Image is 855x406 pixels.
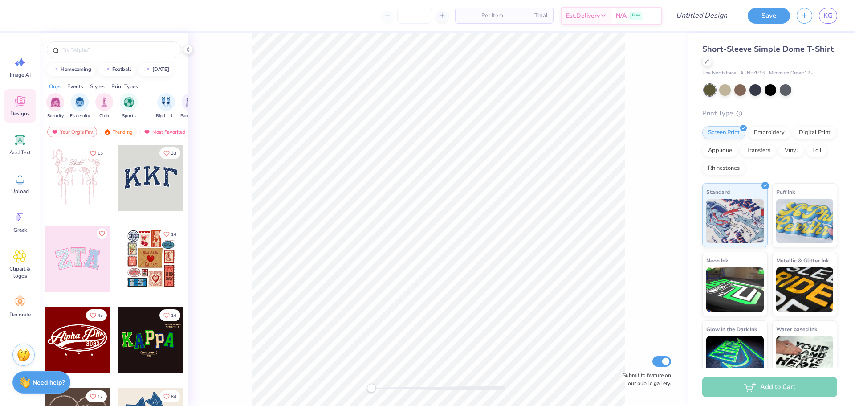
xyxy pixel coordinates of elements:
img: Sorority Image [50,97,61,107]
div: Screen Print [702,126,745,139]
span: – – [461,11,479,21]
img: Fraternity Image [75,97,85,107]
div: Vinyl [779,144,804,157]
span: Metallic & Glitter Ink [776,256,829,265]
img: Standard [706,199,764,243]
div: filter for Sports [120,93,138,119]
span: Designs [10,110,30,117]
div: filter for Sorority [46,93,64,119]
div: Print Types [111,82,138,90]
img: Parent's Weekend Image [186,97,196,107]
div: Trending [100,127,137,137]
span: Decorate [9,311,31,318]
img: trend_line.gif [52,67,59,72]
button: Like [159,147,180,159]
span: Neon Ink [706,256,728,265]
span: Puff Ink [776,187,795,197]
button: Like [97,228,107,239]
button: filter button [70,93,90,119]
div: Your Org's Fav [47,127,97,137]
div: Accessibility label [367,384,376,393]
span: N/A [616,11,627,21]
strong: Need help? [33,378,65,387]
div: filter for Parent's Weekend [180,93,201,119]
span: Short-Sleeve Simple Dome T-Shirt [702,44,834,54]
div: halloween [152,67,169,72]
input: – – [397,8,432,24]
span: Minimum Order: 12 + [769,70,814,77]
span: Per Item [481,11,503,21]
div: Applique [702,144,738,157]
span: 17 [98,394,103,399]
span: Greek [13,226,27,234]
span: Image AI [10,71,31,78]
div: Print Type [702,108,837,119]
span: Big Little Reveal [156,113,176,119]
div: filter for Fraternity [70,93,90,119]
img: Puff Ink [776,199,834,243]
div: Embroidery [748,126,790,139]
span: 14 [171,313,176,318]
span: Parent's Weekend [180,113,201,119]
span: Clipart & logos [5,265,35,279]
span: Total [534,11,548,21]
span: 14 [171,232,176,237]
span: Add Text [9,149,31,156]
div: Rhinestones [702,162,745,175]
img: Big Little Reveal Image [161,97,171,107]
a: KG [819,8,837,24]
img: trend_line.gif [103,67,110,72]
label: Submit to feature on our public gallery. [618,371,671,387]
img: Glow in the Dark Ink [706,336,764,381]
button: [DATE] [138,63,173,76]
div: filter for Club [95,93,113,119]
span: Water based Ink [776,324,817,334]
div: Events [67,82,83,90]
button: Like [159,228,180,240]
img: Neon Ink [706,267,764,312]
div: Transfers [741,144,776,157]
button: filter button [180,93,201,119]
span: 15 [98,151,103,156]
div: Foil [806,144,827,157]
div: homecoming [61,67,91,72]
img: Metallic & Glitter Ink [776,267,834,312]
span: Standard [706,187,730,197]
button: Save [748,8,790,24]
span: Sports [122,113,136,119]
span: 45 [98,313,103,318]
span: 33 [171,151,176,156]
button: filter button [46,93,64,119]
button: filter button [95,93,113,119]
div: filter for Big Little Reveal [156,93,176,119]
span: Sorority [47,113,64,119]
span: Upload [11,188,29,195]
img: most_fav.gif [51,129,58,135]
span: # TNFZE9B [741,70,765,77]
span: The North Face [702,70,736,77]
button: Like [86,147,107,159]
button: homecoming [47,63,95,76]
img: trend_line.gif [143,67,151,72]
button: Like [159,390,180,402]
img: most_fav.gif [143,129,151,135]
span: KG [823,11,833,21]
span: Glow in the Dark Ink [706,324,757,334]
button: football [98,63,135,76]
span: – – [514,11,532,21]
img: Club Image [99,97,109,107]
span: 84 [171,394,176,399]
div: Most Favorited [139,127,190,137]
div: Orgs [49,82,61,90]
span: Free [632,12,640,19]
button: Like [86,390,107,402]
span: Fraternity [70,113,90,119]
img: Water based Ink [776,336,834,381]
button: Like [159,309,180,321]
div: Digital Print [793,126,836,139]
span: Club [99,113,109,119]
div: football [112,67,131,72]
input: Untitled Design [669,7,734,25]
button: filter button [156,93,176,119]
input: Try "Alpha" [61,45,175,54]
